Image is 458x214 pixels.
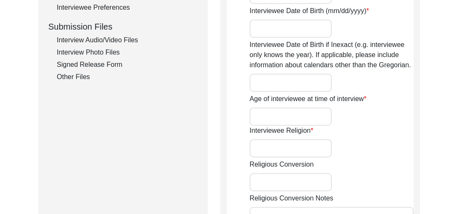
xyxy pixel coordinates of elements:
label: Religious Conversion Notes [250,193,333,203]
div: Other Files [57,72,197,82]
div: Signed Release Form [57,60,197,70]
div: Interview Photo Files [57,47,197,58]
div: Submission Files [48,20,197,33]
div: Interview Audio/Video Files [57,35,197,45]
label: Age of interviewee at time of interview [250,94,366,104]
div: Interviewee Preferences [57,3,197,13]
label: Interviewee Date of Birth (mm/dd/yyyy) [250,6,369,16]
label: Interviewee Date of Birth if Inexact (e.g. interviewee only knows the year). If applicable, pleas... [250,40,414,70]
label: Interviewee Religion [250,126,313,136]
label: Religious Conversion [250,159,314,170]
